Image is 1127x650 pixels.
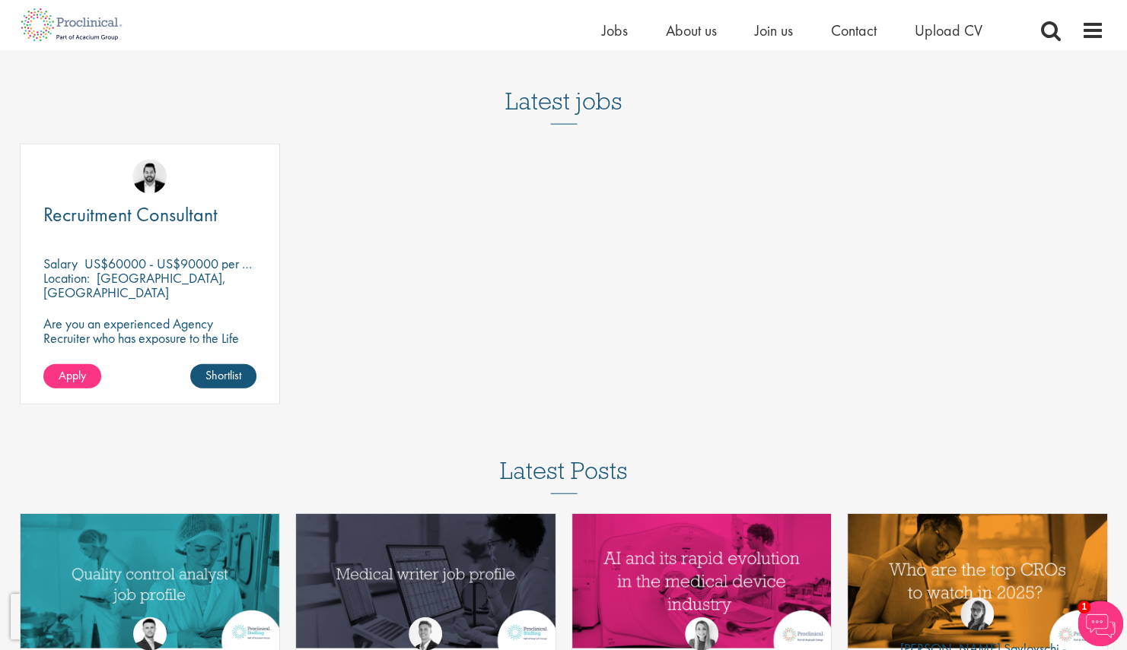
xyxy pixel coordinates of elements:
img: Chatbot [1078,601,1123,646]
a: Recruitment Consultant [43,205,257,224]
h3: Latest jobs [505,50,622,125]
a: Link to a post [21,514,280,648]
a: Link to a post [848,514,1107,648]
a: Shortlist [190,364,256,388]
a: Jobs [602,21,628,40]
span: Salary [43,255,78,272]
img: AI and Its Impact on the Medical Device Industry | Proclinical [572,514,832,648]
span: Recruitment Consultant [43,201,218,227]
a: Upload CV [915,21,982,40]
img: Top 10 CROs 2025 | Proclinical [848,514,1107,648]
span: Location: [43,269,90,287]
a: Link to a post [296,514,556,648]
h3: Latest Posts [500,458,628,494]
p: US$60000 - US$90000 per annum [84,255,276,272]
span: 1 [1078,601,1090,614]
a: Join us [755,21,793,40]
iframe: reCAPTCHA [11,594,205,639]
a: Link to a post [572,514,832,648]
p: [GEOGRAPHIC_DATA], [GEOGRAPHIC_DATA] [43,269,226,301]
img: Theodora Savlovschi - Wicks [960,598,994,631]
img: quality control analyst job profile [21,514,280,648]
a: Contact [831,21,877,40]
img: Ross Wilkings [132,160,167,194]
a: Apply [43,364,101,388]
img: Medical writer job profile [296,514,556,648]
p: Are you an experienced Agency Recruiter who has exposure to the Life Sciences market and looking ... [43,316,257,374]
a: About us [666,21,717,40]
span: Apply [59,367,86,383]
